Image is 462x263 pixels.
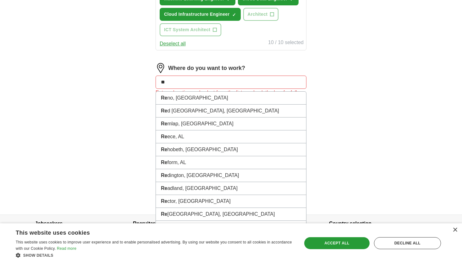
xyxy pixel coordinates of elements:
[57,246,76,251] a: Read more, opens a new window
[453,228,457,232] div: Close
[160,40,186,48] button: Deselect all
[156,143,306,156] li: hobeth, [GEOGRAPHIC_DATA]
[248,11,268,18] span: Architect
[232,12,236,17] span: ✓
[161,108,167,113] strong: Re
[160,23,221,36] button: ICT System Architect
[161,160,167,165] strong: Re
[156,208,306,221] li: [GEOGRAPHIC_DATA], [GEOGRAPHIC_DATA]
[156,221,306,234] li: publican, [GEOGRAPHIC_DATA]
[161,121,167,126] strong: Re
[374,237,441,249] div: Decline all
[156,169,306,182] li: dington, [GEOGRAPHIC_DATA]
[156,63,166,73] img: location.png
[161,186,167,191] strong: Re
[156,130,306,143] li: ece, AL
[16,252,294,258] div: Show details
[16,240,292,251] span: This website uses cookies to improve user experience and to enable personalised advertising. By u...
[23,253,53,258] span: Show details
[161,173,167,178] strong: Re
[161,198,167,204] strong: Re
[164,11,230,18] span: Cloud Infrastructure Engineer
[243,8,279,21] button: Architect
[16,227,278,237] div: This website uses cookies
[156,156,306,169] li: form, AL
[156,89,306,104] div: Enter a location and select from the list, or check the box for fully remote roles
[161,134,167,139] strong: Re
[161,211,167,217] strong: Re
[329,215,427,232] h4: Country selection
[156,195,306,208] li: ctor, [GEOGRAPHIC_DATA]
[164,26,210,33] span: ICT System Architect
[268,39,304,48] div: 10 / 10 selected
[156,117,306,130] li: mlap, [GEOGRAPHIC_DATA]
[304,237,370,249] div: Accept all
[161,95,167,100] strong: Re
[160,8,241,21] button: Cloud Infrastructure Engineer✓
[161,147,167,152] strong: Re
[156,182,306,195] li: adland, [GEOGRAPHIC_DATA]
[156,105,306,117] li: d [GEOGRAPHIC_DATA], [GEOGRAPHIC_DATA]
[168,64,245,72] label: Where do you want to work?
[156,92,306,105] li: no, [GEOGRAPHIC_DATA]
